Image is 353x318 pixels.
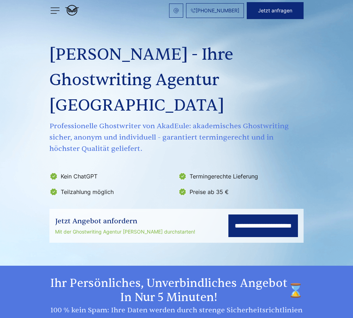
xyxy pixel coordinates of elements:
li: Preise ab 35 € [178,186,303,198]
img: menu [49,5,61,16]
div: Jetzt Angebot anfordern [55,216,195,227]
li: Teilzahlung möglich [49,186,174,198]
li: Termingerechte Lieferung [178,171,303,182]
h2: Ihr persönliches, unverbindliches Angebot in nur 5 Minuten! [49,276,304,305]
span: [PHONE_NUMBER] [196,8,239,13]
img: time [288,276,304,305]
span: Professionelle Ghostwriter von AkadEule: akademisches Ghostwriting sicher, anonym und individuell... [49,120,304,154]
div: Mit der Ghostwriting Agentur [PERSON_NAME] durchstarten! [55,228,195,236]
img: logo [65,5,79,16]
li: Kein ChatGPT [49,171,174,182]
img: email [173,8,179,13]
h1: [PERSON_NAME] - Ihre Ghostwriting Agentur [GEOGRAPHIC_DATA] [49,42,304,118]
button: Jetzt anfragen [247,2,304,19]
img: Phone [191,8,196,13]
a: [PHONE_NUMBER] [186,3,244,18]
